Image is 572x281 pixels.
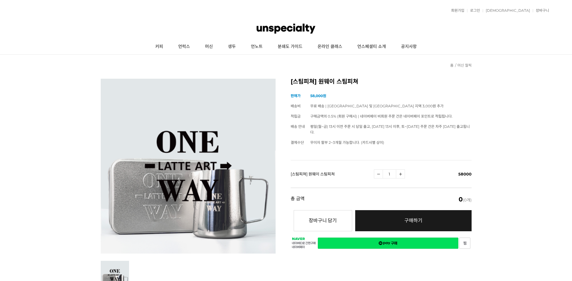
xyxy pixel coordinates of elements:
[396,169,405,178] a: 수량증가
[459,238,470,249] a: 새창
[310,114,453,118] span: 구매금액의 0.5% (회원 구매시) | 네이버페이 비회원 주문 건은 네이버페이 포인트로 적립됩니다.
[318,238,458,249] a: 새창
[533,9,549,12] a: 장바구니
[291,196,305,202] strong: 총 금액
[310,93,326,98] strong: 58,000원
[310,104,444,108] span: 무료 배송 | [GEOGRAPHIC_DATA] 및 [GEOGRAPHIC_DATA] 지역 3,000원 추가
[374,169,383,178] a: 수량감소
[350,39,393,54] a: 언스페셜티 소개
[171,39,198,54] a: 언럭스
[291,79,472,85] h2: [스팀피쳐] 원웨이 스팀피쳐
[257,20,315,38] img: 언스페셜티 몰
[483,9,530,12] a: [DEMOGRAPHIC_DATA]
[291,104,301,108] span: 배송비
[448,9,464,12] a: 회원가입
[467,9,480,12] a: 로그인
[458,172,472,176] span: 58000
[270,39,310,54] a: 분쇄도 가이드
[291,114,301,118] span: 적립금
[291,124,305,129] span: 배송 안내
[450,63,453,68] a: 홈
[294,210,352,231] button: 장바구니 담기
[101,79,276,254] img: 원웨이 스팀피쳐
[310,140,384,145] span: 무이자 할부 2~3개월 가능합니다. (카드사별 상이)
[291,160,374,188] td: [스팀피쳐] 원웨이 스팀피쳐
[355,210,472,231] a: 구매하기
[291,140,304,145] span: 결제수단
[310,39,350,54] a: 온라인 클래스
[291,93,301,98] span: 판매가
[198,39,220,54] a: 머신
[243,39,270,54] a: 언노트
[393,39,424,54] a: 공지사항
[457,63,472,68] a: 머신 월픽
[310,124,470,134] span: 평일(월~금) 13시 이전 주문 시 당일 출고, [DATE] 13시 이후, 토~[DATE] 주문 건은 차주 [DATE] 출고됩니다.
[404,218,422,223] span: 구매하기
[459,196,463,203] em: 0
[220,39,243,54] a: 생두
[148,39,171,54] a: 커피
[459,196,472,202] span: (0개)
